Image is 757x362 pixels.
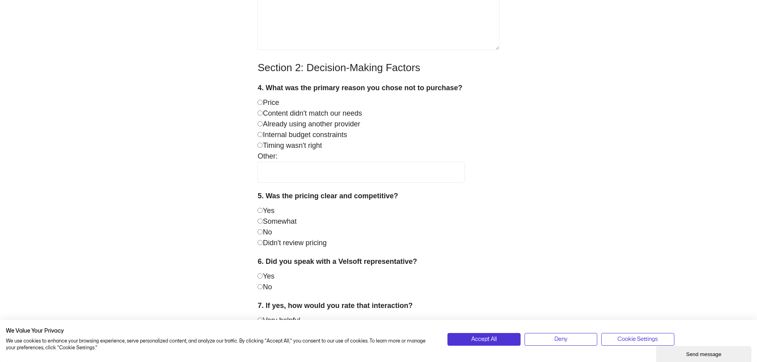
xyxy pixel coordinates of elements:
[525,333,597,346] button: Deny all cookies
[471,335,497,344] span: Accept All
[257,132,263,137] input: Internal budget constraints
[257,219,263,224] input: Somewhat
[257,228,272,236] label: No
[601,333,674,346] button: Adjust cookie preferences
[257,110,263,116] input: Content didn't match our needs
[257,283,272,291] label: No
[257,239,327,247] label: Didn't review pricing
[257,152,277,160] label: Other:
[257,240,263,245] input: Didn't review pricing
[257,121,263,126] input: Already using another provider
[447,333,520,346] button: Accept all cookies
[6,327,436,335] h2: We Value Your Privacy
[257,99,279,106] label: Price
[6,338,436,351] p: We use cookies to enhance your browsing experience, serve personalized content, and analyze our t...
[257,300,499,315] label: 7. If yes, how would you rate that interaction?
[257,109,362,117] label: Content didn't match our needs
[257,191,499,205] label: 5. Was the pricing clear and competitive?
[257,208,263,213] input: Yes
[257,83,499,97] label: 4. What was the primary reason you chose not to purchase?
[257,131,347,139] label: Internal budget constraints
[257,272,274,280] label: Yes
[257,207,274,215] label: Yes
[257,100,263,105] input: Price
[257,141,322,149] label: Timing wasn't right
[257,217,296,225] label: Somewhat
[257,284,263,289] input: No
[656,345,753,362] iframe: chat widget
[257,143,263,148] input: Timing wasn't right
[257,120,360,128] label: Already using another provider
[618,335,658,344] span: Cookie Settings
[257,229,263,234] input: No
[257,256,499,271] label: 6. Did you speak with a Velsoft representative?
[257,273,263,279] input: Yes
[257,61,499,75] h3: Section 2: Decision-Making Factors
[554,335,567,344] span: Deny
